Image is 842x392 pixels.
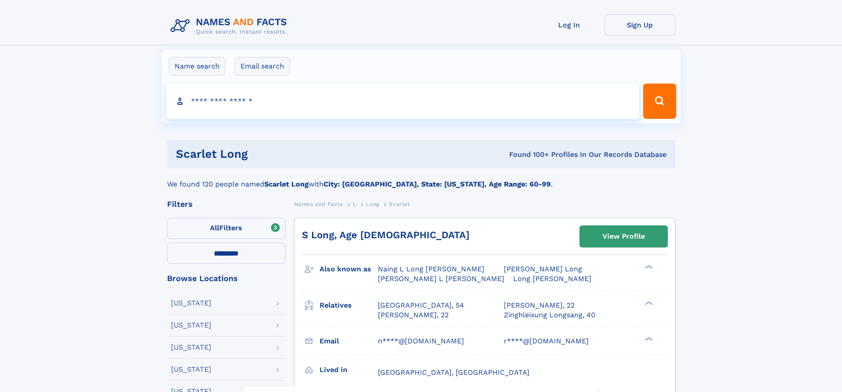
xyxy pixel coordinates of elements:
div: Filters [167,200,286,208]
h3: Relatives [320,298,378,313]
span: Long [366,201,379,207]
h3: Email [320,334,378,349]
a: [PERSON_NAME], 22 [378,310,449,320]
span: Scarlet [389,201,410,207]
a: [GEOGRAPHIC_DATA], 54 [378,301,464,310]
button: Search Button [643,84,676,119]
div: Found 100+ Profiles In Our Records Database [378,150,667,160]
span: Long [PERSON_NAME] [513,274,591,283]
a: Zinghleisung Longsang, 40 [504,310,595,320]
div: ❯ [643,300,653,306]
div: [US_STATE] [171,300,211,307]
span: Naing L Long [PERSON_NAME] [378,265,484,273]
a: L [353,198,356,209]
label: Email search [235,57,290,76]
a: View Profile [580,226,667,247]
a: Long [366,198,379,209]
span: [GEOGRAPHIC_DATA], [GEOGRAPHIC_DATA] [378,368,530,377]
h1: Scarlet Long [176,148,378,160]
div: Browse Locations [167,274,286,282]
a: Names and Facts [294,198,343,209]
span: [PERSON_NAME] Long [504,265,582,273]
img: Logo Names and Facts [167,14,294,38]
div: ❯ [643,264,653,270]
span: All [210,224,219,232]
div: View Profile [602,226,645,247]
label: Name search [169,57,225,76]
div: [US_STATE] [171,344,211,351]
input: search input [166,84,640,119]
span: L [353,201,356,207]
div: We found 120 people named with . [167,168,675,190]
a: Sign Up [605,14,675,36]
div: [US_STATE] [171,322,211,329]
h3: Also known as [320,262,378,277]
span: [PERSON_NAME] L [PERSON_NAME] [378,274,504,283]
h3: Lived in [320,362,378,377]
a: S Long, Age [DEMOGRAPHIC_DATA] [302,229,469,240]
div: [US_STATE] [171,366,211,373]
a: Log In [534,14,605,36]
label: Filters [167,218,286,239]
a: [PERSON_NAME], 22 [504,301,575,310]
div: ❯ [643,336,653,342]
b: Scarlet Long [264,180,309,188]
b: City: [GEOGRAPHIC_DATA], State: [US_STATE], Age Range: 60-99 [324,180,551,188]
